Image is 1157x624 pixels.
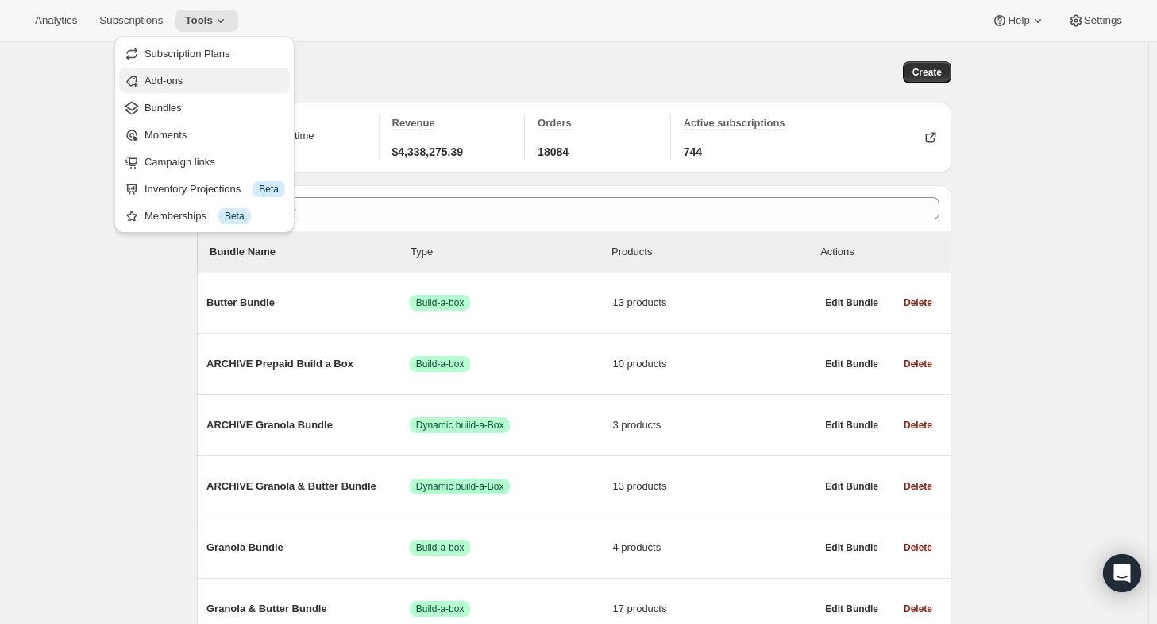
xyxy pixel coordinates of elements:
button: Analytics [25,10,87,32]
span: 10 products [613,356,816,372]
span: Beta [259,183,279,196]
span: $4,338,275.39 [392,144,464,160]
span: Butter Bundle [206,295,410,311]
span: Granola Bundle [206,540,410,556]
button: Edit Bundle [816,475,888,498]
span: Settings [1084,14,1122,27]
button: Help [982,10,1055,32]
input: Filter bundles [234,197,939,219]
button: Add-ons [119,68,290,93]
span: Delete [904,541,932,554]
button: Delete [894,353,942,375]
span: Edit Bundle [825,541,878,554]
div: Actions [820,244,939,260]
span: Revenue [392,117,435,129]
span: Subscription Plans [145,48,230,60]
div: Products [611,244,812,260]
button: Memberships [119,203,290,228]
button: Edit Bundle [816,598,888,620]
span: 4 products [613,540,816,556]
span: Delete [904,296,932,309]
span: Delete [904,603,932,615]
span: Create [912,66,942,79]
button: Delete [894,475,942,498]
p: Bundle Name [210,244,411,260]
button: Edit Bundle [816,414,888,436]
span: 3 products [613,417,816,433]
span: Edit Bundle [825,419,878,432]
span: Moments [145,129,187,141]
span: Dynamic build-a-Box [416,480,504,493]
span: 13 products [613,479,816,494]
span: Delete [904,480,932,493]
span: Delete [904,358,932,370]
div: Inventory Projections [145,181,285,197]
div: Type [411,244,611,260]
span: Edit Bundle [825,358,878,370]
span: Orders [538,117,572,129]
span: Build-a-box [416,541,465,554]
span: 13 products [613,295,816,311]
button: Moments [119,122,290,147]
span: Tools [185,14,213,27]
button: Delete [894,537,942,559]
button: Edit Bundle [816,537,888,559]
button: Delete [894,598,942,620]
div: Memberships [145,208,285,224]
span: Add-ons [145,75,183,87]
button: Subscriptions [90,10,172,32]
button: Settings [1059,10,1132,32]
span: Delete [904,419,932,432]
button: Bundles [119,95,290,120]
button: Delete [894,414,942,436]
button: Edit Bundle [816,353,888,375]
span: Edit Bundle [825,296,878,309]
div: Open Intercom Messenger [1103,554,1141,592]
button: Create [903,61,951,83]
button: Edit Bundle [816,292,888,314]
span: Build-a-box [416,296,465,309]
span: Edit Bundle [825,480,878,493]
span: Bundles [145,102,182,114]
span: ARCHIVE Granola Bundle [206,417,410,433]
button: Tools [175,10,238,32]
span: Edit Bundle [825,603,878,615]
span: Help [1008,14,1029,27]
span: ARCHIVE Prepaid Build a Box [206,356,410,372]
button: Subscription Plans [119,41,290,66]
span: ARCHIVE Granola & Butter Bundle [206,479,410,494]
span: 744 [684,144,702,160]
span: Subscriptions [99,14,163,27]
span: Build-a-box [416,358,465,370]
button: Delete [894,292,942,314]
span: 17 products [613,601,816,617]
span: Dynamic build-a-Box [416,419,504,432]
span: Active subscriptions [684,117,785,129]
button: Campaign links [119,149,290,174]
span: Granola & Butter Bundle [206,601,410,617]
span: Build-a-box [416,603,465,615]
span: Beta [225,210,245,223]
button: Inventory Projections [119,176,290,201]
span: Campaign links [145,156,215,168]
span: 18084 [538,144,569,160]
span: Analytics [35,14,77,27]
